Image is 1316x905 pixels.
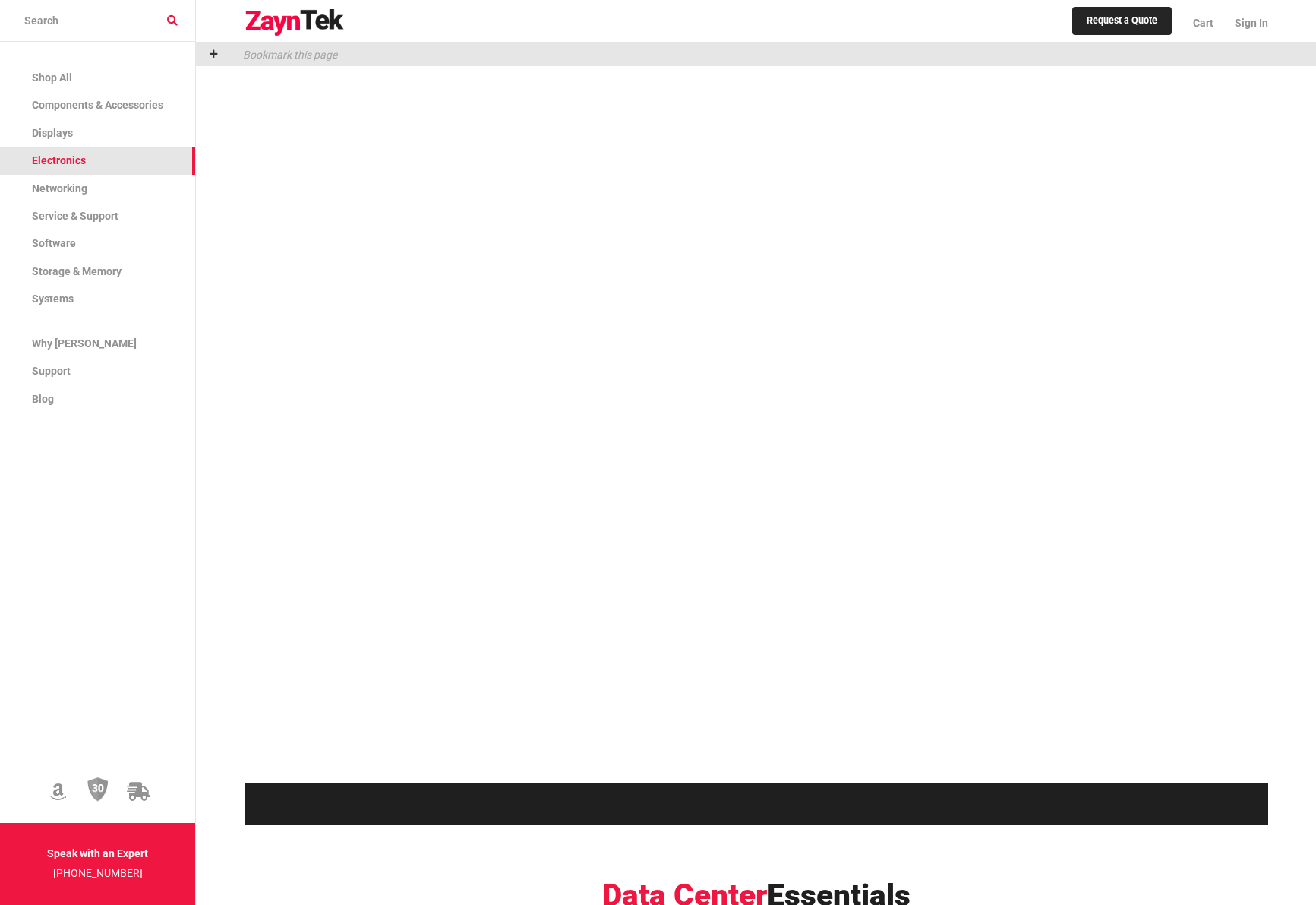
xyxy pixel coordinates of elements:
a: Cart [1182,4,1224,42]
img: 30 Day Return Policy [87,777,109,802]
p: Bookmark this page [232,43,337,66]
span: Electronics [32,154,86,166]
strong: Speak with an Expert [47,847,148,859]
span: Displays [32,127,73,139]
a: Request a Quote [1072,7,1172,36]
span: Storage & Memory [32,265,122,277]
span: Service & Support [32,210,118,222]
span: Components & Accessories [32,99,163,111]
span: Systems [32,293,74,305]
a: Sign In [1224,4,1268,42]
span: Networking [32,182,87,195]
img: logo [245,9,345,36]
a: [PHONE_NUMBER] [53,867,143,879]
span: Software [32,237,76,249]
span: Shop All [32,71,72,84]
span: Blog [32,393,54,405]
span: Cart [1193,17,1213,29]
span: Why [PERSON_NAME] [32,337,137,350]
span: Support [32,365,71,377]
